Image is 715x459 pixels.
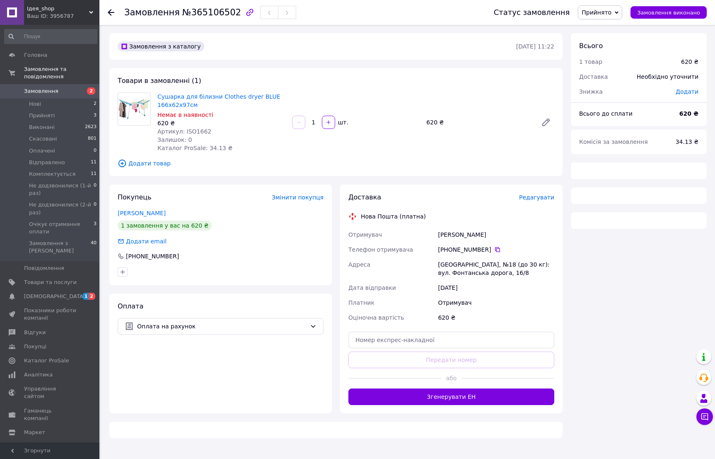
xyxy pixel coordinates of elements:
[157,136,192,143] span: Залишок: 0
[24,429,45,436] span: Маркет
[348,332,554,348] input: Номер експрес-накладної
[29,112,55,119] span: Прийняті
[348,246,413,253] span: Телефон отримувача
[696,408,713,425] button: Чат з покупцем
[24,87,58,95] span: Замовлення
[348,299,374,306] span: Платник
[272,194,324,201] span: Змінити покупця
[637,10,700,16] span: Замовлення виконано
[679,110,698,117] b: 620 ₴
[125,252,180,260] div: [PHONE_NUMBER]
[91,159,97,166] span: 11
[87,87,95,95] span: 2
[157,119,285,127] div: 620 ₴
[94,221,97,236] span: 3
[24,66,99,80] span: Замовлення та повідомлення
[94,112,97,119] span: 3
[441,374,462,382] span: або
[494,8,570,17] div: Статус замовлення
[108,8,114,17] div: Повернутися назад
[157,112,213,118] span: Немає в наявності
[24,343,46,350] span: Покупці
[118,210,166,216] a: [PERSON_NAME]
[124,7,180,17] span: Замовлення
[24,279,77,286] span: Товари та послуги
[29,124,55,131] span: Виконані
[94,100,97,108] span: 2
[157,145,232,151] span: Каталог ProSale: 34.13 ₴
[676,138,698,145] span: 34.13 ₴
[157,128,211,135] span: Артикул: ISO1662
[348,193,381,201] span: Доставка
[579,138,648,145] span: Комісія за замовлення
[681,58,698,66] div: 620 ₴
[29,182,94,197] span: Не додзвонилися (1-й раз)
[519,194,554,201] span: Редагувати
[118,159,554,168] span: Додати товар
[582,9,611,16] span: Прийнято
[579,110,633,117] span: Всього до сплати
[348,231,382,238] span: Отримувач
[91,170,97,178] span: 11
[436,257,556,280] div: [GEOGRAPHIC_DATA], №18 (до 30 кг): вул. Фонтанська дорога, 16/8
[436,227,556,242] div: [PERSON_NAME]
[82,293,89,300] span: 1
[91,240,97,255] span: 40
[579,42,603,50] span: Всього
[94,201,97,216] span: 0
[24,371,53,379] span: Аналітика
[125,237,167,245] div: Додати email
[538,114,554,131] a: Редагувати
[29,201,94,216] span: Не додзвонилися (2-й раз)
[579,73,608,80] span: Доставка
[27,12,99,20] div: Ваш ID: 3956787
[24,407,77,422] span: Гаманець компанії
[94,182,97,197] span: 0
[348,389,554,405] button: Згенерувати ЕН
[438,245,554,254] div: [PHONE_NUMBER]
[348,314,404,321] span: Оціночна вартість
[89,293,95,300] span: 2
[118,77,201,85] span: Товари в замовленні (1)
[24,307,77,322] span: Показники роботи компанії
[29,100,41,108] span: Нові
[579,58,602,65] span: 1 товар
[436,280,556,295] div: [DATE]
[27,5,89,12] span: Ідея_shop
[24,51,47,59] span: Головна
[118,302,143,310] span: Оплата
[4,29,97,44] input: Пошук
[579,88,603,95] span: Знижка
[29,221,94,236] span: Очікує отримання оплати
[117,237,167,245] div: Додати email
[182,7,241,17] span: №365106502
[29,170,75,178] span: Комплектується
[630,6,707,19] button: Замовлення виконано
[85,124,97,131] span: 2623
[24,265,64,272] span: Повідомлення
[336,118,349,126] div: шт.
[29,147,55,155] span: Оплачені
[348,261,370,268] span: Адреса
[29,135,57,143] span: Скасовані
[118,41,204,51] div: Замовлення з каталогу
[348,284,396,291] span: Дата відправки
[516,43,554,50] time: [DATE] 11:22
[423,117,534,128] div: 620 ₴
[676,88,698,95] span: Додати
[118,221,212,231] div: 1 замовлення у вас на 620 ₴
[94,147,97,155] span: 0
[24,329,46,336] span: Відгуки
[359,212,428,221] div: Нова Пошта (платна)
[24,357,69,364] span: Каталог ProSale
[137,322,307,331] span: Оплата на рахунок
[24,385,77,400] span: Управління сайтом
[118,99,150,119] img: Сушарка для білизни Clothes dryer BLUE 166x62x97см
[24,293,85,300] span: [DEMOGRAPHIC_DATA]
[436,295,556,310] div: Отримувач
[157,93,280,108] a: Сушарка для білизни Clothes dryer BLUE 166x62x97см
[88,135,97,143] span: 801
[118,193,152,201] span: Покупець
[29,159,65,166] span: Відправлено
[632,68,703,86] div: Необхідно уточнити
